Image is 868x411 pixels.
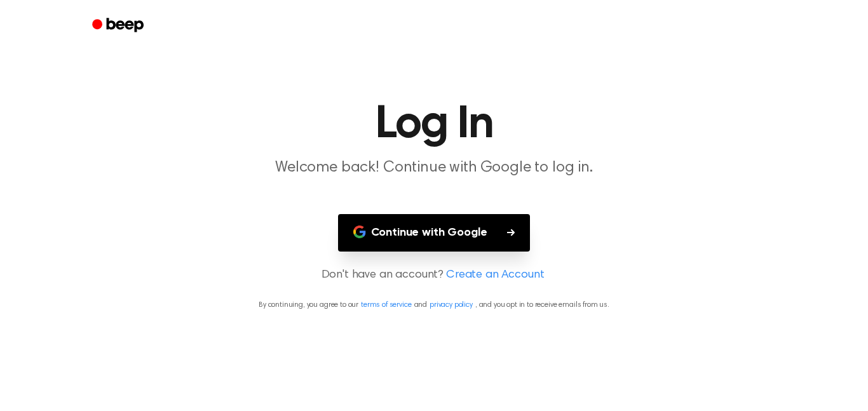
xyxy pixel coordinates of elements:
[190,158,678,179] p: Welcome back! Continue with Google to log in.
[109,102,759,147] h1: Log In
[430,301,473,309] a: privacy policy
[15,267,853,284] p: Don't have an account?
[15,299,853,311] p: By continuing, you agree to our and , and you opt in to receive emails from us.
[83,13,155,38] a: Beep
[338,214,531,252] button: Continue with Google
[446,267,544,284] a: Create an Account
[361,301,411,309] a: terms of service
